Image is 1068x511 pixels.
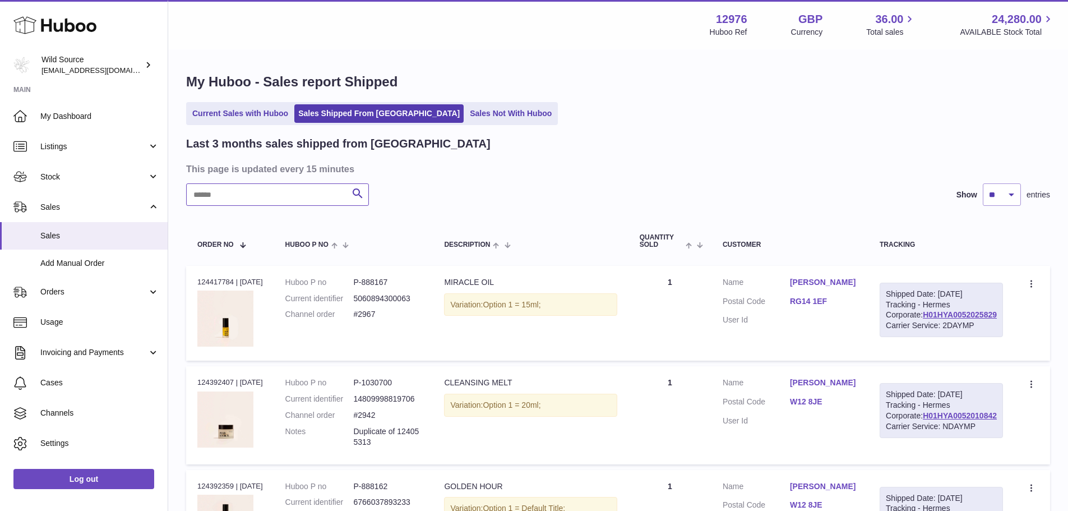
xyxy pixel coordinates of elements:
div: CLEANSING MELT [444,378,617,388]
span: Invoicing and Payments [40,347,147,358]
div: Shipped Date: [DATE] [886,493,997,504]
p: Duplicate of 124055313 [353,426,422,448]
img: 129761728038043.jpeg [197,291,253,347]
span: Channels [40,408,159,418]
span: Stock [40,172,147,182]
a: [PERSON_NAME] [790,277,857,288]
img: internalAdmin-12976@internal.huboo.com [13,57,30,73]
span: Listings [40,141,147,152]
dt: User Id [723,416,790,426]
span: Sales [40,231,159,241]
span: AVAILABLE Stock Total [960,27,1055,38]
div: Tracking - Hermes Corporate: [880,283,1003,338]
div: Customer [723,241,857,248]
a: 36.00 Total sales [866,12,916,38]
dt: Postal Code [723,296,790,310]
div: Currency [791,27,823,38]
span: Description [444,241,490,248]
div: Carrier Service: 2DAYMP [886,320,997,331]
strong: GBP [798,12,822,27]
a: Current Sales with Huboo [188,104,292,123]
td: 1 [628,366,711,464]
span: Order No [197,241,234,248]
span: Orders [40,287,147,297]
a: Sales Shipped From [GEOGRAPHIC_DATA] [294,104,464,123]
dd: #2967 [353,309,422,320]
div: 124392407 | [DATE] [197,378,263,388]
span: Settings [40,438,159,449]
a: [PERSON_NAME] [790,378,857,388]
span: 24,280.00 [992,12,1042,27]
dd: #2942 [353,410,422,421]
div: Carrier Service: NDAYMP [886,421,997,432]
label: Show [956,190,977,200]
dt: Name [723,378,790,391]
a: H01HYA0052025829 [923,310,997,319]
dt: Huboo P no [285,481,354,492]
a: [PERSON_NAME] [790,481,857,492]
dd: P-1030700 [353,378,422,388]
span: Option 1 = 20ml; [483,400,540,409]
div: Shipped Date: [DATE] [886,389,997,400]
dt: Current identifier [285,394,354,404]
span: Add Manual Order [40,258,159,269]
dd: 5060894300063 [353,293,422,304]
a: W12 8JE [790,500,857,510]
h2: Last 3 months sales shipped from [GEOGRAPHIC_DATA] [186,136,491,151]
dt: Name [723,277,790,291]
div: GOLDEN HOUR [444,481,617,492]
span: Quantity Sold [640,234,683,248]
a: Log out [13,469,154,489]
span: entries [1027,190,1050,200]
a: Sales Not With Huboo [466,104,556,123]
div: Tracking - Hermes Corporate: [880,383,1003,438]
dt: Current identifier [285,497,354,508]
div: Variation: [444,394,617,417]
dt: Current identifier [285,293,354,304]
img: Wild_Source_Ecom__9.jpg [197,392,253,448]
div: Huboo Ref [710,27,747,38]
dt: Huboo P no [285,277,354,288]
span: [EMAIL_ADDRESS][DOMAIN_NAME] [41,66,165,75]
a: W12 8JE [790,397,857,407]
div: Variation: [444,293,617,316]
div: Wild Source [41,54,142,76]
dd: 14809998819706 [353,394,422,404]
strong: 12976 [716,12,747,27]
div: MIRACLE OIL [444,277,617,288]
dt: User Id [723,315,790,325]
a: H01HYA0052010842 [923,411,997,420]
dt: Channel order [285,410,354,421]
dt: Name [723,481,790,495]
td: 1 [628,266,711,361]
h3: This page is updated every 15 minutes [186,163,1047,175]
span: 36.00 [875,12,903,27]
a: RG14 1EF [790,296,857,307]
span: Sales [40,202,147,213]
div: 124417784 | [DATE] [197,277,263,287]
h1: My Huboo - Sales report Shipped [186,73,1050,91]
div: Tracking [880,241,1003,248]
span: My Dashboard [40,111,159,122]
span: Usage [40,317,159,328]
span: Huboo P no [285,241,329,248]
a: 24,280.00 AVAILABLE Stock Total [960,12,1055,38]
dt: Channel order [285,309,354,320]
span: Cases [40,378,159,388]
span: Option 1 = 15ml; [483,300,540,309]
dd: P-888162 [353,481,422,492]
dd: 6766037893233 [353,497,422,508]
dt: Huboo P no [285,378,354,388]
dd: P-888167 [353,277,422,288]
span: Total sales [866,27,916,38]
dt: Postal Code [723,397,790,410]
div: Shipped Date: [DATE] [886,289,997,300]
div: 124392359 | [DATE] [197,481,263,491]
dt: Notes [285,426,354,448]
